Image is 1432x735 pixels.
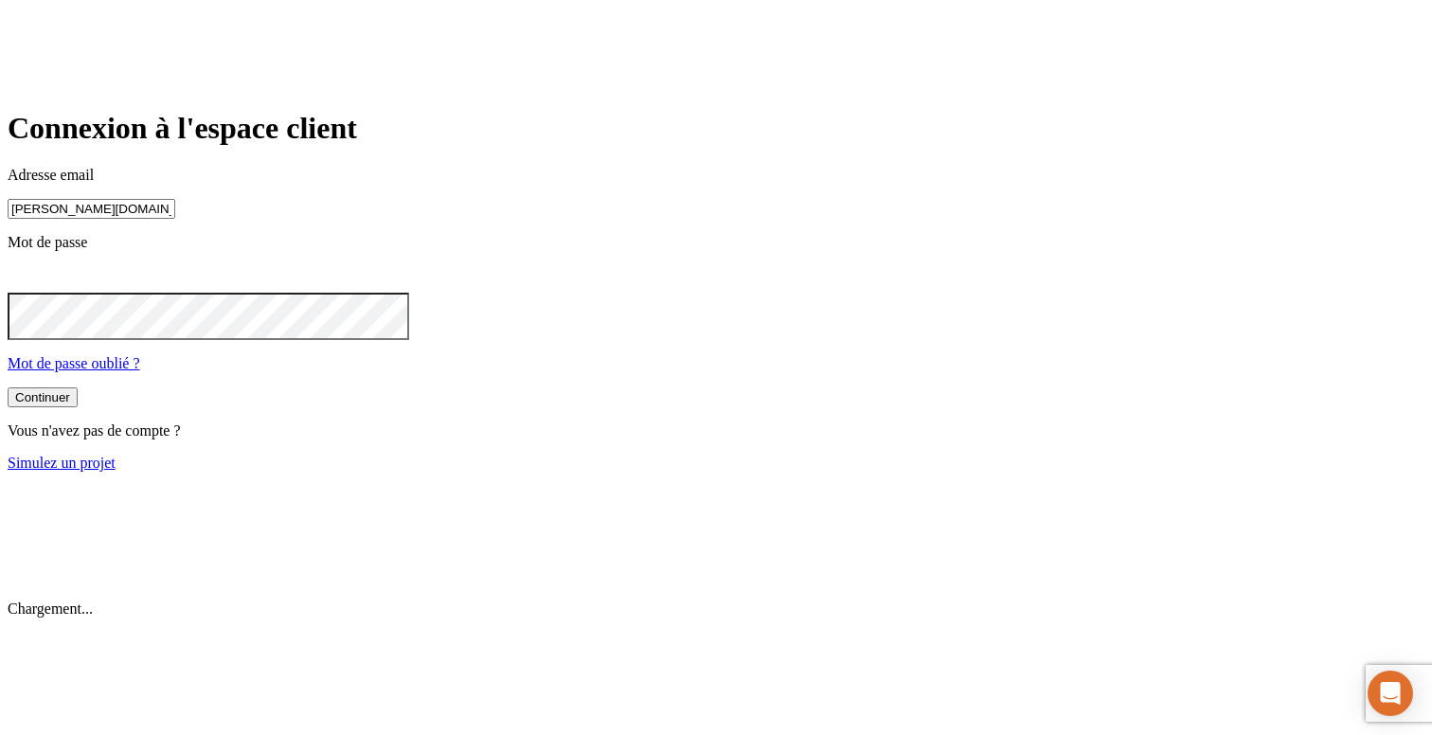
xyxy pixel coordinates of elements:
[8,387,78,407] button: Continuer
[8,355,140,371] a: Mot de passe oublié ?
[8,601,1424,618] p: Chargement...
[8,111,1424,146] h1: Connexion à l'espace client
[8,167,1424,184] p: Adresse email
[8,234,1424,251] p: Mot de passe
[8,422,1424,439] p: Vous n'avez pas de compte ?
[1368,671,1413,716] div: Open Intercom Messenger
[15,390,70,404] div: Continuer
[8,455,116,471] a: Simulez un projet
